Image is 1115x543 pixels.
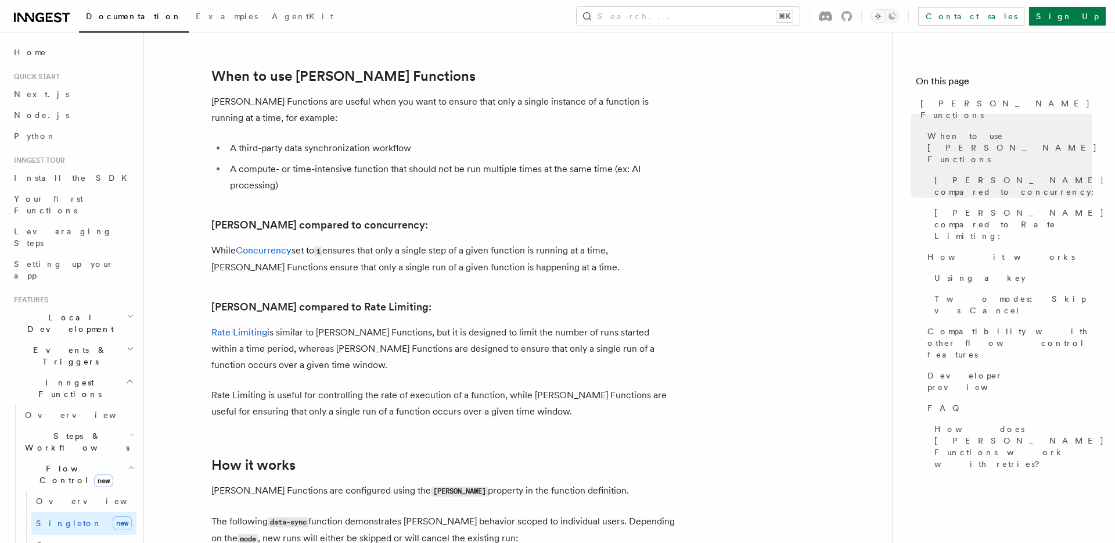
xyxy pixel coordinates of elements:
[927,402,965,414] span: FAQ
[930,288,1092,321] a: Two modes: Skip vs Cancel
[9,372,136,405] button: Inngest Functions
[226,140,676,156] li: A third-party data synchronization workflow
[189,3,265,31] a: Examples
[577,7,800,26] button: Search...⌘K
[268,517,308,527] code: data-sync
[14,90,69,99] span: Next.js
[20,463,128,486] span: Flow Control
[9,167,136,188] a: Install the SDK
[934,272,1026,284] span: Using a key
[14,110,69,120] span: Node.js
[25,410,145,420] span: Overview
[265,3,340,31] a: AgentKit
[211,68,476,84] a: When to use [PERSON_NAME] Functions
[226,161,676,194] li: A compute- or time-intensive function that should not be run multiple times at the same time (ex:...
[211,324,676,373] p: is similar to [PERSON_NAME] Functions, but it is designed to limit the number of runs started wit...
[211,387,676,420] p: Rate Limiting is useful for controlling the rate of execution of a function, while [PERSON_NAME] ...
[927,130,1098,165] span: When to use [PERSON_NAME] Functions
[934,174,1105,198] span: [PERSON_NAME] compared to concurrency:
[14,227,112,248] span: Leveraging Steps
[923,126,1092,170] a: When to use [PERSON_NAME] Functions
[934,423,1105,470] span: How does [PERSON_NAME] Functions work with retries?
[1029,7,1106,26] a: Sign Up
[211,327,267,338] a: Rate Limiting
[31,491,136,512] a: Overview
[14,259,114,280] span: Setting up your app
[776,10,793,22] kbd: ⌘K
[196,12,258,21] span: Examples
[79,3,189,33] a: Documentation
[934,207,1105,242] span: [PERSON_NAME] compared to Rate Limiting:
[9,72,60,81] span: Quick start
[211,94,676,126] p: [PERSON_NAME] Functions are useful when you want to ensure that only a single instance of a funct...
[871,9,899,23] button: Toggle dark mode
[9,377,125,400] span: Inngest Functions
[272,12,333,21] span: AgentKit
[31,512,136,535] a: Singletonnew
[14,173,134,183] span: Install the SDK
[9,221,136,253] a: Leveraging Steps
[14,194,83,215] span: Your first Functions
[9,188,136,221] a: Your first Functions
[20,405,136,426] a: Overview
[20,430,130,453] span: Steps & Workflows
[314,247,322,256] code: 1
[36,519,102,528] span: Singleton
[211,217,428,233] a: [PERSON_NAME] compared to concurrency:
[113,516,132,530] span: new
[916,74,1092,93] h4: On this page
[20,426,136,458] button: Steps & Workflows
[927,251,1075,263] span: How it works
[923,365,1092,398] a: Developer preview
[14,47,46,58] span: Home
[14,131,56,141] span: Python
[211,299,431,315] a: [PERSON_NAME] compared to Rate Limiting:
[236,245,292,256] a: Concurrency
[916,93,1092,126] a: [PERSON_NAME] Functions
[934,293,1092,316] span: Two modes: Skip vs Cancel
[9,340,136,372] button: Events & Triggers
[923,321,1092,365] a: Compatibility with other flow control features
[930,202,1092,247] a: [PERSON_NAME] compared to Rate Limiting:
[930,267,1092,288] a: Using a key
[9,312,127,335] span: Local Development
[86,12,182,21] span: Documentation
[923,398,1092,419] a: FAQ
[9,307,136,340] button: Local Development
[211,457,296,473] a: How it works
[9,105,136,126] a: Node.js
[20,458,136,491] button: Flow Controlnew
[94,474,113,487] span: new
[9,344,127,367] span: Events & Triggers
[930,170,1092,202] a: [PERSON_NAME] compared to concurrency:
[927,370,1092,393] span: Developer preview
[431,487,488,496] code: [PERSON_NAME]
[9,84,136,105] a: Next.js
[9,295,48,305] span: Features
[923,247,1092,267] a: How it works
[9,126,136,147] a: Python
[9,253,136,286] a: Setting up your app
[211,483,676,499] p: [PERSON_NAME] Functions are configured using the property in the function definition.
[36,496,156,506] span: Overview
[927,326,1092,360] span: Compatibility with other flow control features
[918,7,1024,26] a: Contact sales
[930,419,1092,474] a: How does [PERSON_NAME] Functions work with retries?
[9,156,65,165] span: Inngest tour
[920,98,1092,121] span: [PERSON_NAME] Functions
[9,42,136,63] a: Home
[211,242,676,276] p: While set to ensures that only a single step of a given function is running at a time, [PERSON_NA...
